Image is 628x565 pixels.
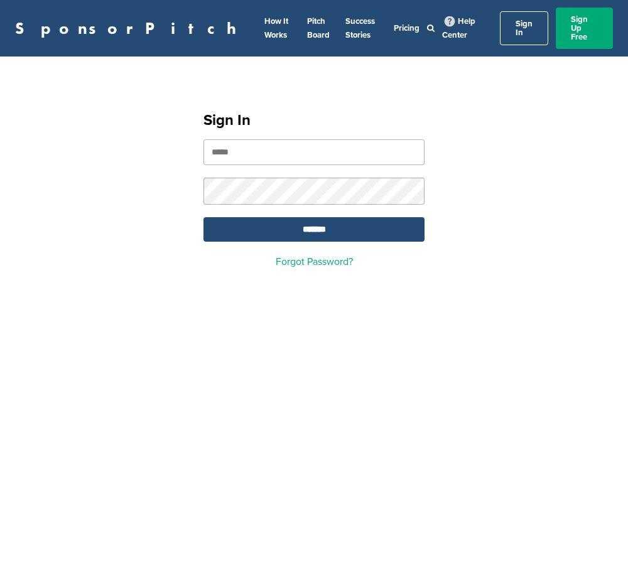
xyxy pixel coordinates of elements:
a: Success Stories [345,16,375,40]
a: How It Works [264,16,288,40]
a: Sign In [500,11,548,45]
a: SponsorPitch [15,20,244,36]
a: Sign Up Free [556,8,613,49]
h1: Sign In [203,109,425,132]
a: Pitch Board [307,16,330,40]
a: Forgot Password? [276,256,353,268]
a: Help Center [442,14,475,43]
a: Pricing [394,23,420,33]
